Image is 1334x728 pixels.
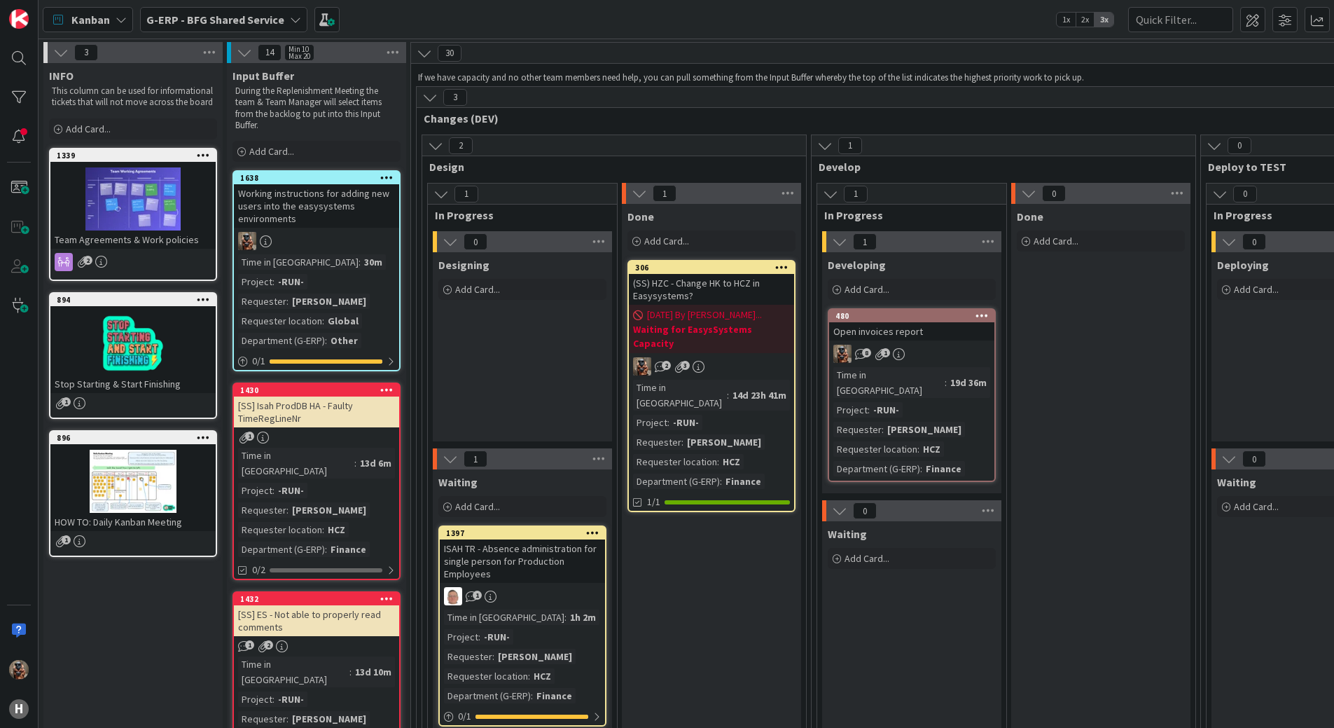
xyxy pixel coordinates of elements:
span: : [917,441,919,457]
div: VK [234,232,399,250]
div: 1397 [446,528,605,538]
div: -RUN- [480,629,513,645]
div: Department (G-ERP) [238,542,325,557]
div: 1432 [234,593,399,605]
div: Time in [GEOGRAPHIC_DATA] [833,367,945,398]
div: 1638 [240,173,399,183]
div: Open invoices report [829,322,994,341]
div: HCZ [719,454,744,469]
div: 1397 [440,527,605,540]
span: 2x [1076,13,1095,27]
a: 1638Working instructions for adding new users into the easysystems environmentsVKTime in [GEOGRAP... [232,170,401,371]
div: [SS] Isah ProdDB HA - Faulty TimeRegLineNr [234,397,399,427]
span: 0 [1242,233,1266,250]
span: 0 [853,502,877,519]
div: -RUN- [870,402,903,418]
span: 0 / 1 [458,709,471,724]
span: : [272,483,275,498]
div: Time in [GEOGRAPHIC_DATA] [633,380,727,411]
span: Add Card... [455,283,500,296]
div: 1430 [234,384,399,397]
span: : [322,522,324,537]
span: : [349,664,352,680]
div: 1432[SS] ES - Not able to properly read comments [234,593,399,636]
span: 1x [1057,13,1076,27]
div: Time in [GEOGRAPHIC_DATA] [238,254,359,270]
div: Department (G-ERP) [238,333,325,348]
span: : [681,434,683,450]
span: Deploying [1217,258,1269,272]
div: Finance [922,461,965,476]
div: 1339 [57,151,216,160]
span: 3 [681,361,690,370]
span: 0 [1042,185,1066,202]
div: 1397ISAH TR - Absence administration for single person for Production Employees [440,527,605,583]
span: : [564,610,567,625]
div: Stop Starting & Start Finishing [50,375,216,393]
div: 306 [635,263,794,273]
span: : [528,668,530,684]
span: 30 [438,45,461,62]
span: : [727,387,729,403]
span: 1 [653,185,676,202]
div: 30m [361,254,386,270]
span: 0/2 [252,563,265,577]
span: : [720,474,722,489]
div: VK [829,345,994,363]
span: 1 [454,186,478,202]
b: Waiting for EasysSystems Capacity [633,322,790,350]
span: In Progress [435,208,599,222]
div: Time in [GEOGRAPHIC_DATA] [444,610,564,625]
span: : [286,294,289,309]
span: 0 [1233,186,1257,202]
div: Requester location [238,313,322,329]
span: : [354,455,356,471]
img: VK [633,357,651,376]
div: 0/1 [234,352,399,370]
span: Add Card... [1234,500,1279,513]
span: Add Card... [1034,235,1078,247]
span: Add Card... [249,145,294,158]
div: Project [633,415,667,430]
div: 1638 [234,172,399,184]
span: 0 [1242,451,1266,467]
a: 1397ISAH TR - Absence administration for single person for Production EmployeeslDTime in [GEOGRAP... [438,526,606,727]
div: [PERSON_NAME] [289,294,370,309]
span: : [359,254,361,270]
span: : [325,333,327,348]
div: lD [440,587,605,605]
div: [PERSON_NAME] [494,649,576,664]
span: : [286,711,289,727]
a: 480Open invoices reportVKTime in [GEOGRAPHIC_DATA]:19d 36mProject:-RUN-Requester:[PERSON_NAME]Req... [828,308,996,482]
div: 1432 [240,594,399,604]
span: 3x [1095,13,1113,27]
span: Done [627,210,654,224]
div: Project [238,483,272,498]
span: Done [1017,210,1043,224]
div: 14d 23h 41m [729,387,790,403]
div: Requester location [833,441,917,457]
div: 896HOW TO: Daily Kanban Meeting [50,432,216,531]
img: VK [9,660,29,680]
div: 894 [50,294,216,306]
div: (SS) HZC - Change HK to HCZ in Easysystems? [629,274,794,305]
span: : [920,461,922,476]
span: 1 [245,432,254,441]
div: Requester [238,294,286,309]
span: Add Card... [455,500,500,513]
div: HOW TO: Daily Kanban Meeting [50,513,216,531]
div: H [9,699,29,719]
span: Designing [438,258,489,272]
div: Project [238,692,272,707]
span: 1 [881,348,890,357]
a: 306(SS) HZC - Change HK to HCZ in Easysystems?[DATE] By [PERSON_NAME]...Waiting for EasysSystems ... [627,260,795,512]
div: Requester location [633,454,717,469]
span: Add Card... [845,552,889,565]
div: [PERSON_NAME] [289,711,370,727]
div: Requester [444,649,492,664]
span: [DATE] By [PERSON_NAME]... [647,308,762,322]
div: [SS] ES - Not able to properly read comments [234,605,399,636]
span: 2 [449,137,473,154]
span: 0 / 1 [252,354,265,369]
span: Waiting [1217,475,1256,489]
